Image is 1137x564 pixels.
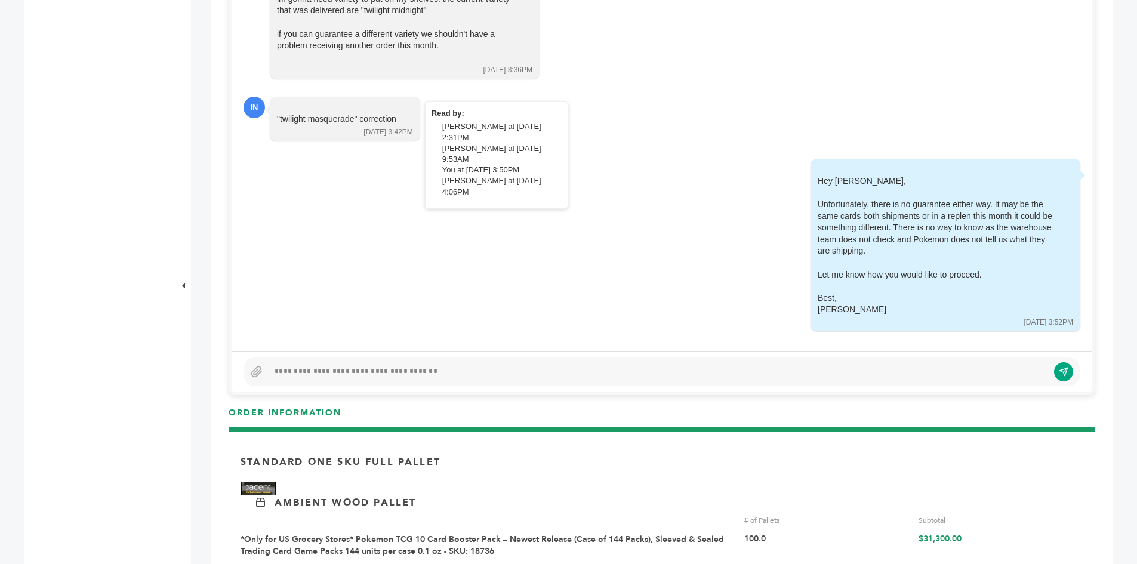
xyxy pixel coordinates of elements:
[275,496,416,509] p: Ambient Wood Pallet
[442,121,562,143] div: [PERSON_NAME] at [DATE] 2:31PM
[919,534,1083,557] div: $31,300.00
[244,97,265,118] div: IN
[744,515,909,526] div: # of Pallets
[744,534,909,557] div: 100.0
[241,455,440,469] p: Standard One Sku Full Pallet
[919,515,1083,526] div: Subtotal
[818,175,1056,316] div: Hey [PERSON_NAME],
[277,113,396,125] div: "twilight masquerade" correction
[818,292,1056,304] div: Best,
[818,304,1056,316] div: [PERSON_NAME]
[256,498,265,507] img: Ambient
[818,269,1056,281] div: Let me know how you would like to proceed.
[241,534,724,557] a: *Only for US Grocery Stores* Pokemon TCG 10 Card Booster Pack – Newest Release (Case of 144 Packs...
[229,407,1095,428] h3: ORDER INFORMATION
[363,127,412,137] div: [DATE] 3:42PM
[432,109,464,118] strong: Read by:
[442,143,562,165] div: [PERSON_NAME] at [DATE] 9:53AM
[277,29,516,52] div: if you can guarantee a different variety we shouldn't have a problem receiving another order this...
[483,65,532,75] div: [DATE] 3:36PM
[442,175,562,197] div: [PERSON_NAME] at [DATE] 4:06PM
[818,199,1056,257] div: Unfortunately, there is no guarantee either way. It may be the same cards both shipments or in a ...
[1024,318,1073,328] div: [DATE] 3:52PM
[241,482,276,495] img: Brand Name
[442,165,562,175] div: You at [DATE] 3:50PM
